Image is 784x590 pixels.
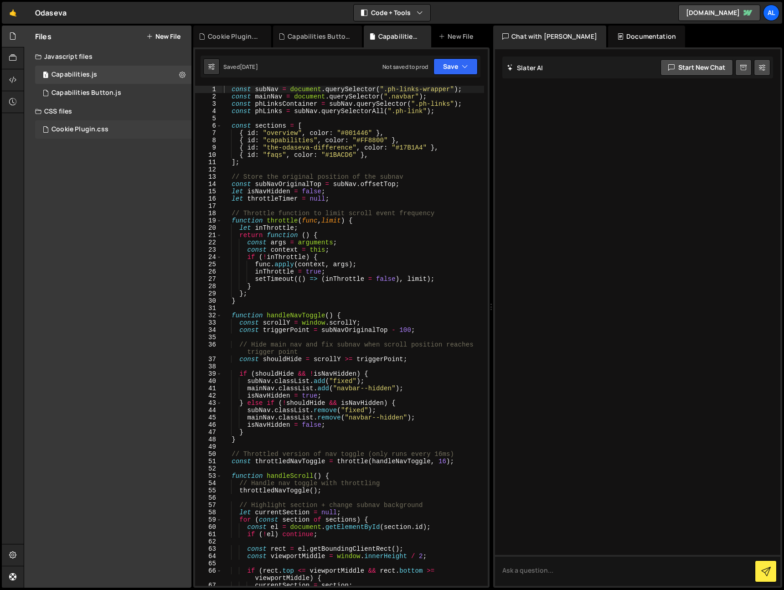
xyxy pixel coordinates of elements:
div: 10 [195,151,222,159]
div: 37 [195,356,222,363]
div: 6 [195,122,222,129]
button: Code + Tools [354,5,430,21]
div: 36 [195,341,222,356]
div: 57 [195,502,222,509]
div: 21 [195,232,222,239]
div: Documentation [608,26,685,47]
div: 5 [195,115,222,122]
div: 55 [195,487,222,494]
div: 47 [195,429,222,436]
div: 33 [195,319,222,326]
div: 1 [195,86,222,93]
div: 38 [195,363,222,370]
div: 50 [195,450,222,458]
div: 39 [195,370,222,378]
div: Chat with [PERSON_NAME] [493,26,606,47]
div: 63 [195,545,222,553]
div: 9 [195,144,222,151]
div: 59 [195,516,222,523]
div: Odaseva [35,7,67,18]
div: 31 [195,305,222,312]
div: 51 [195,458,222,465]
div: 62 [195,538,222,545]
div: 23 [195,246,222,254]
a: Al [763,5,779,21]
div: 2 [195,93,222,100]
div: 65 [195,560,222,567]
div: CSS files [24,102,191,120]
div: New File [438,32,477,41]
div: 29 [195,290,222,297]
a: [DOMAIN_NAME] [678,5,760,21]
div: 20 [195,224,222,232]
div: [DATE] [240,63,258,71]
div: Javascript files [24,47,191,66]
div: 19 [195,217,222,224]
div: 42 [195,392,222,399]
button: Save [433,58,478,75]
h2: Slater AI [507,63,543,72]
div: 22 [195,239,222,246]
div: 45 [195,414,222,421]
div: 12 [195,166,222,173]
div: 27 [195,275,222,283]
div: 53 [195,472,222,480]
button: New File [146,33,181,40]
span: 1 [43,72,48,79]
div: 41 [195,385,222,392]
div: 8 [195,137,222,144]
div: Capabilities Button.js [288,32,351,41]
div: Not saved to prod [382,63,428,71]
div: 25 [195,261,222,268]
div: 32 [195,312,222,319]
div: 52 [195,465,222,472]
div: 26 [195,268,222,275]
div: 16 [195,195,222,202]
div: 28 [195,283,222,290]
div: 24 [195,254,222,261]
div: 16957/46492.css [35,120,191,139]
div: 66 [195,567,222,582]
div: 64 [195,553,222,560]
div: 46 [195,421,222,429]
div: 30 [195,297,222,305]
div: 43 [195,399,222,407]
div: 35 [195,334,222,341]
div: 60 [195,523,222,531]
div: 4 [195,108,222,115]
div: 11 [195,159,222,166]
div: Saved [223,63,258,71]
h2: Files [35,31,52,41]
div: 16957/46491.js [35,84,191,102]
div: 7 [195,129,222,137]
div: Cookie Plugin.css [208,32,260,41]
div: 67 [195,582,222,589]
div: 16957/46490.js [35,66,191,84]
div: 13 [195,173,222,181]
div: 17 [195,202,222,210]
div: 58 [195,509,222,516]
div: 18 [195,210,222,217]
div: Capabilities Button.js [52,89,121,97]
div: 44 [195,407,222,414]
div: 3 [195,100,222,108]
div: 40 [195,378,222,385]
div: 61 [195,531,222,538]
div: Cookie Plugin.css [52,125,108,134]
div: 54 [195,480,222,487]
div: 48 [195,436,222,443]
div: 14 [195,181,222,188]
div: 49 [195,443,222,450]
div: Capabilities.js [52,71,97,79]
div: 15 [195,188,222,195]
div: 56 [195,494,222,502]
a: 🤙 [2,2,24,24]
div: 34 [195,326,222,334]
button: Start new chat [660,59,733,76]
div: Capabilities.js [378,32,420,41]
